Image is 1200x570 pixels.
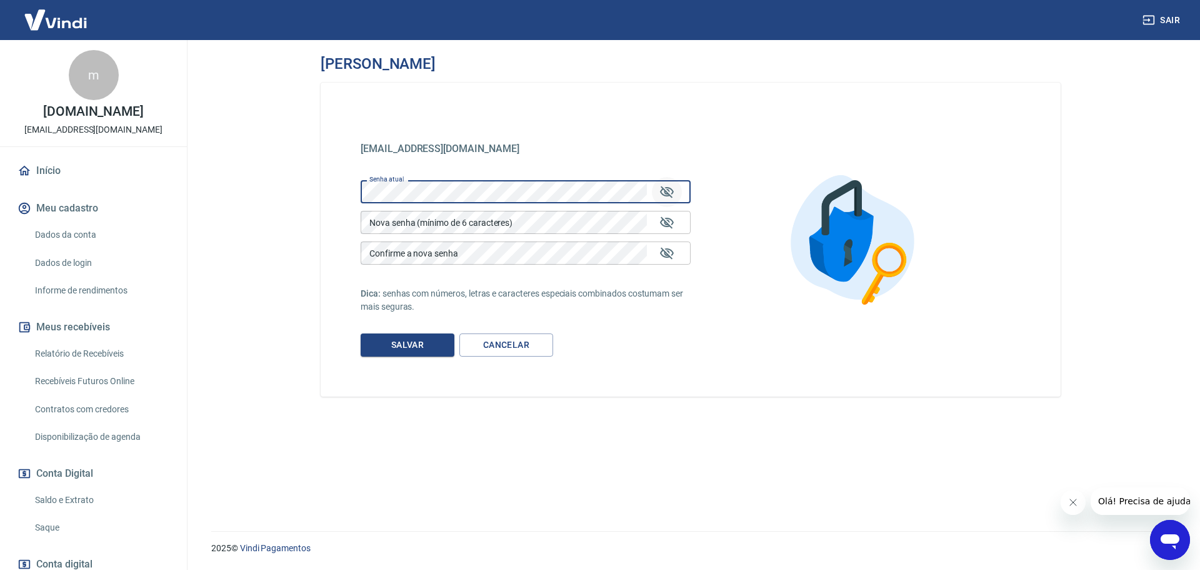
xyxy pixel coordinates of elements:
button: Mostrar/esconder senha [652,208,682,238]
label: Senha atual [369,175,404,184]
iframe: Fechar mensagem [1061,490,1086,515]
a: Cancelar [459,333,553,357]
h3: [PERSON_NAME] [321,55,436,73]
div: m [69,50,119,100]
img: Alterar senha [773,157,938,322]
a: Dados da conta [30,222,172,248]
button: Sair [1140,9,1185,32]
p: [EMAIL_ADDRESS][DOMAIN_NAME] [24,123,162,136]
a: Saldo e Extrato [30,487,172,513]
iframe: Botão para abrir a janela de mensagens [1150,520,1190,560]
button: Salvar [361,333,454,357]
a: Relatório de Recebíveis [30,341,172,367]
span: Dica: [361,288,382,298]
a: Contratos com credores [30,397,172,422]
iframe: Mensagem da empresa [1091,487,1190,515]
a: Informe de rendimentos [30,278,172,303]
a: Saque [30,515,172,541]
img: Vindi [15,1,96,39]
button: Meu cadastro [15,195,172,222]
button: Mostrar/esconder senha [652,238,682,268]
p: 2025 © [211,542,1170,555]
a: Dados de login [30,250,172,276]
a: Vindi Pagamentos [240,543,311,553]
button: Conta Digital [15,460,172,487]
button: Mostrar/esconder senha [652,177,682,207]
button: Meus recebíveis [15,313,172,341]
a: Recebíveis Futuros Online [30,369,172,394]
p: senhas com números, letras e caracteres especiais combinados costumam ser mais seguras. [361,287,691,313]
a: Disponibilização de agenda [30,424,172,450]
a: Início [15,157,172,185]
span: [EMAIL_ADDRESS][DOMAIN_NAME] [361,143,519,155]
span: Olá! Precisa de ajuda? [7,9,105,19]
p: [DOMAIN_NAME] [43,105,144,118]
